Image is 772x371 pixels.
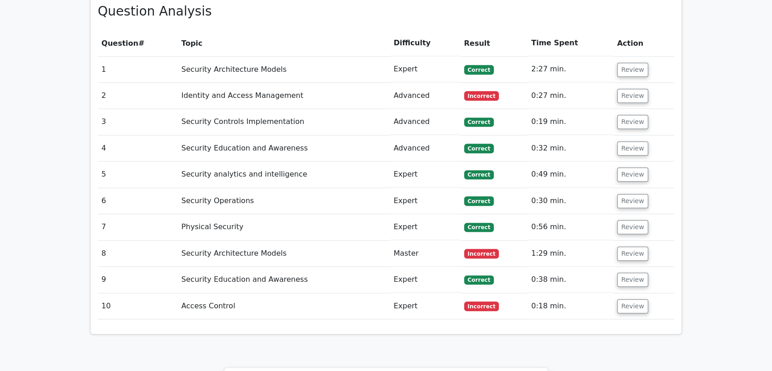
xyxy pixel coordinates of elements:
[98,4,674,19] h3: Question Analysis
[528,56,613,82] td: 2:27 min.
[617,299,648,313] button: Review
[178,30,390,56] th: Topic
[464,118,494,127] span: Correct
[617,220,648,234] button: Review
[390,83,460,109] td: Advanced
[390,188,460,214] td: Expert
[464,301,499,311] span: Incorrect
[98,188,178,214] td: 6
[178,56,390,82] td: Security Architecture Models
[178,161,390,188] td: Security analytics and intelligence
[464,65,494,74] span: Correct
[464,170,494,179] span: Correct
[390,293,460,319] td: Expert
[178,293,390,319] td: Access Control
[617,167,648,182] button: Review
[528,188,613,214] td: 0:30 min.
[98,241,178,267] td: 8
[98,109,178,135] td: 3
[390,241,460,267] td: Master
[464,249,499,258] span: Incorrect
[178,135,390,161] td: Security Education and Awareness
[464,91,499,100] span: Incorrect
[178,267,390,293] td: Security Education and Awareness
[178,188,390,214] td: Security Operations
[528,214,613,240] td: 0:56 min.
[617,89,648,103] button: Review
[98,267,178,293] td: 9
[390,214,460,240] td: Expert
[617,115,648,129] button: Review
[528,293,613,319] td: 0:18 min.
[528,109,613,135] td: 0:19 min.
[390,30,460,56] th: Difficulty
[617,63,648,77] button: Review
[464,275,494,285] span: Correct
[617,273,648,287] button: Review
[178,241,390,267] td: Security Architecture Models
[617,141,648,156] button: Review
[528,241,613,267] td: 1:29 min.
[390,135,460,161] td: Advanced
[178,214,390,240] td: Physical Security
[528,161,613,188] td: 0:49 min.
[613,30,674,56] th: Action
[98,56,178,82] td: 1
[98,83,178,109] td: 2
[460,30,528,56] th: Result
[464,223,494,232] span: Correct
[98,30,178,56] th: #
[528,267,613,293] td: 0:38 min.
[464,196,494,205] span: Correct
[528,83,613,109] td: 0:27 min.
[98,135,178,161] td: 4
[98,293,178,319] td: 10
[178,109,390,135] td: Security Controls Implementation
[178,83,390,109] td: Identity and Access Management
[98,214,178,240] td: 7
[390,267,460,293] td: Expert
[617,194,648,208] button: Review
[390,161,460,188] td: Expert
[390,109,460,135] td: Advanced
[617,247,648,261] button: Review
[528,30,613,56] th: Time Spent
[390,56,460,82] td: Expert
[528,135,613,161] td: 0:32 min.
[464,144,494,153] span: Correct
[98,161,178,188] td: 5
[101,39,138,48] span: Question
